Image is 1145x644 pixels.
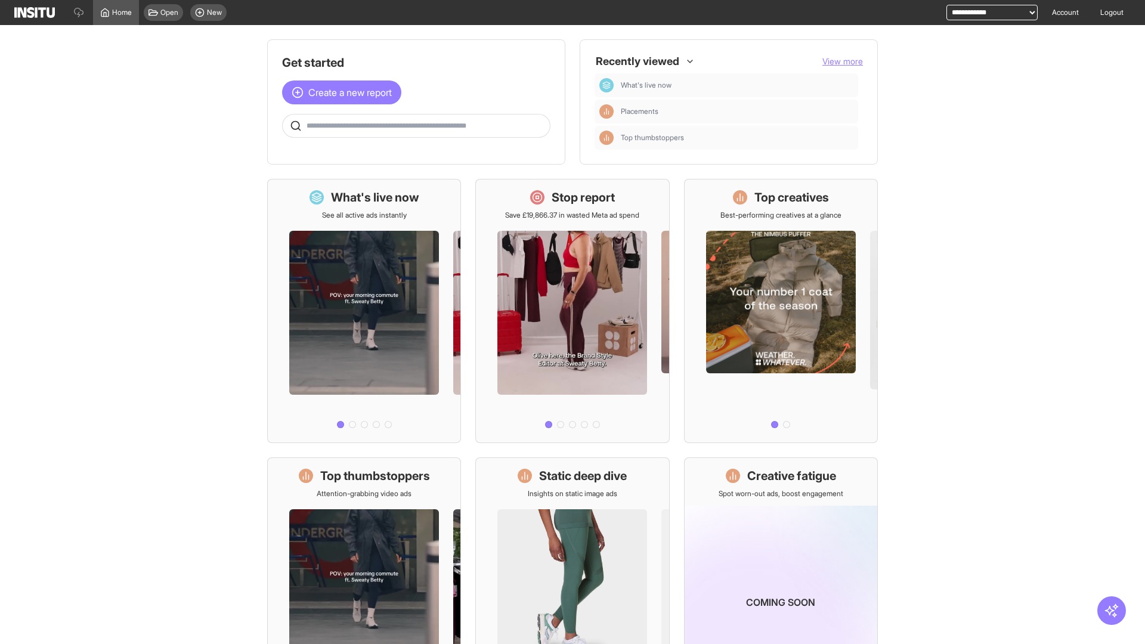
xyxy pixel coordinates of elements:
[475,179,669,443] a: Stop reportSave £19,866.37 in wasted Meta ad spend
[599,78,614,92] div: Dashboard
[621,80,853,90] span: What's live now
[621,107,853,116] span: Placements
[621,107,658,116] span: Placements
[621,80,671,90] span: What's live now
[720,210,841,220] p: Best-performing creatives at a glance
[112,8,132,17] span: Home
[528,489,617,499] p: Insights on static image ads
[822,56,863,66] span: View more
[320,467,430,484] h1: Top thumbstoppers
[207,8,222,17] span: New
[331,189,419,206] h1: What's live now
[621,133,684,143] span: Top thumbstoppers
[322,210,407,220] p: See all active ads instantly
[552,189,615,206] h1: Stop report
[505,210,639,220] p: Save £19,866.37 in wasted Meta ad spend
[684,179,878,443] a: Top creativesBest-performing creatives at a glance
[267,179,461,443] a: What's live nowSee all active ads instantly
[282,54,550,71] h1: Get started
[14,7,55,18] img: Logo
[308,85,392,100] span: Create a new report
[599,131,614,145] div: Insights
[160,8,178,17] span: Open
[822,55,863,67] button: View more
[621,133,853,143] span: Top thumbstoppers
[317,489,411,499] p: Attention-grabbing video ads
[754,189,829,206] h1: Top creatives
[539,467,627,484] h1: Static deep dive
[282,80,401,104] button: Create a new report
[599,104,614,119] div: Insights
